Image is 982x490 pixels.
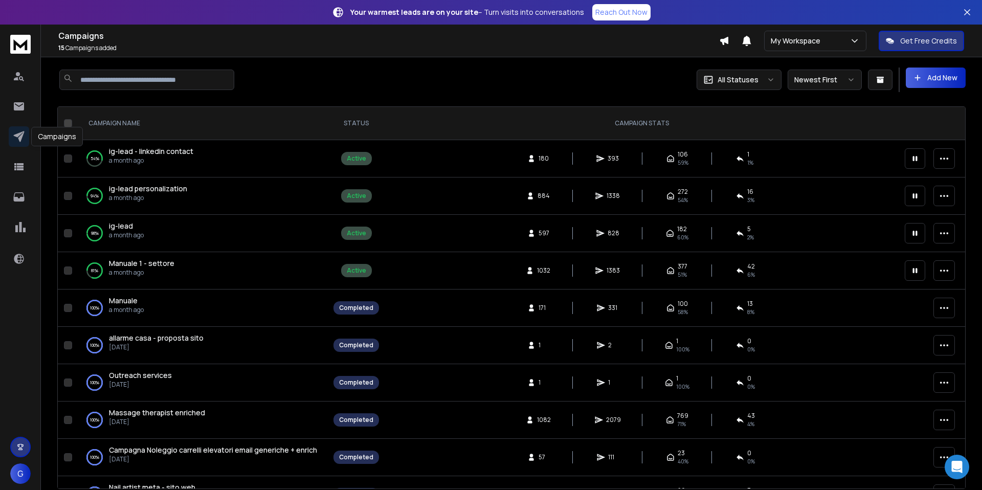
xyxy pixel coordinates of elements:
span: 5 [747,225,751,233]
button: Add New [906,68,966,88]
p: [DATE] [109,381,172,389]
div: Completed [339,416,373,424]
h1: Campaigns [58,30,719,42]
span: 51 % [678,271,687,279]
span: 71 % [677,420,686,428]
p: [DATE] [109,418,205,426]
td: 81%Manuale 1 - settorea month ago [76,252,327,289]
p: 100 % [90,303,99,313]
span: 1 [608,378,618,387]
span: 597 [539,229,549,237]
th: CAMPAIGN NAME [76,107,327,140]
button: Newest First [788,70,862,90]
span: 1338 [607,192,620,200]
span: 180 [539,154,549,163]
span: 54 % [678,196,688,204]
button: G [10,463,31,484]
span: 1 [747,150,749,159]
span: 1032 [537,266,550,275]
span: 331 [608,304,618,312]
span: 40 % [678,457,688,465]
a: Manuale [109,296,138,306]
p: Get Free Credits [900,36,957,46]
p: a month ago [109,157,193,165]
span: 393 [608,154,619,163]
span: 0 [747,449,751,457]
span: 377 [678,262,687,271]
td: 100%Outreach services[DATE] [76,364,327,402]
a: Reach Out Now [592,4,651,20]
span: Outreach services [109,370,172,380]
td: 100%Manualea month ago [76,289,327,327]
div: Completed [339,378,373,387]
p: 94 % [91,191,99,201]
td: 100%allarme casa - proposta sito[DATE] [76,327,327,364]
div: Open Intercom Messenger [945,455,969,479]
p: 100 % [90,340,99,350]
span: 100 % [676,383,689,391]
span: 43 [747,412,755,420]
th: STATUS [327,107,385,140]
a: Manuale 1 - settore [109,258,174,269]
td: 98%ig-leada month ago [76,215,327,252]
span: 828 [608,229,619,237]
a: allarme casa - proposta sito [109,333,204,343]
a: Massage therapist enriched [109,408,205,418]
span: 3 % [747,196,754,204]
td: 54%ig-lead - linkedin contacta month ago [76,140,327,177]
span: 182 [677,225,687,233]
span: 16 [747,188,753,196]
div: Active [347,192,366,200]
a: ig-lead [109,221,133,231]
p: 98 % [91,228,99,238]
span: 2079 [606,416,621,424]
p: a month ago [109,306,144,314]
img: logo [10,35,31,54]
span: 0 % [747,383,755,391]
td: 94%ig-lead personalizationa month ago [76,177,327,215]
div: Completed [339,304,373,312]
a: ig-lead - linkedin contact [109,146,193,157]
p: Campaigns added [58,44,719,52]
span: 2 % [747,233,754,241]
div: Campaigns [31,127,83,146]
div: Completed [339,453,373,461]
span: 4 % [747,420,754,428]
span: 1 [676,337,678,345]
span: 2 [608,341,618,349]
a: ig-lead personalization [109,184,187,194]
strong: Your warmest leads are on your site [350,7,478,17]
a: Campagna Noleggio carrelli elevatori email generiche + enrich [109,445,317,455]
button: Get Free Credits [879,31,964,51]
span: 0 % [747,457,755,465]
span: 23 [678,449,685,457]
p: a month ago [109,231,144,239]
span: 15 [58,43,64,52]
p: – Turn visits into conversations [350,7,584,17]
p: [DATE] [109,343,204,351]
span: 100 [678,300,688,308]
div: Active [347,154,366,163]
span: 1 [539,378,549,387]
span: 111 [608,453,618,461]
span: 1082 [537,416,551,424]
div: Active [347,266,366,275]
span: 8 % [747,308,754,316]
span: 0 [747,374,751,383]
span: 1 % [747,159,753,167]
td: 100%Massage therapist enriched[DATE] [76,402,327,439]
p: 100 % [90,377,99,388]
p: 100 % [90,452,99,462]
span: 0 [747,337,751,345]
p: My Workspace [771,36,824,46]
p: All Statuses [718,75,758,85]
td: 100%Campagna Noleggio carrelli elevatori email generiche + enrich[DATE] [76,439,327,476]
span: 100 % [676,345,689,353]
div: Completed [339,341,373,349]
